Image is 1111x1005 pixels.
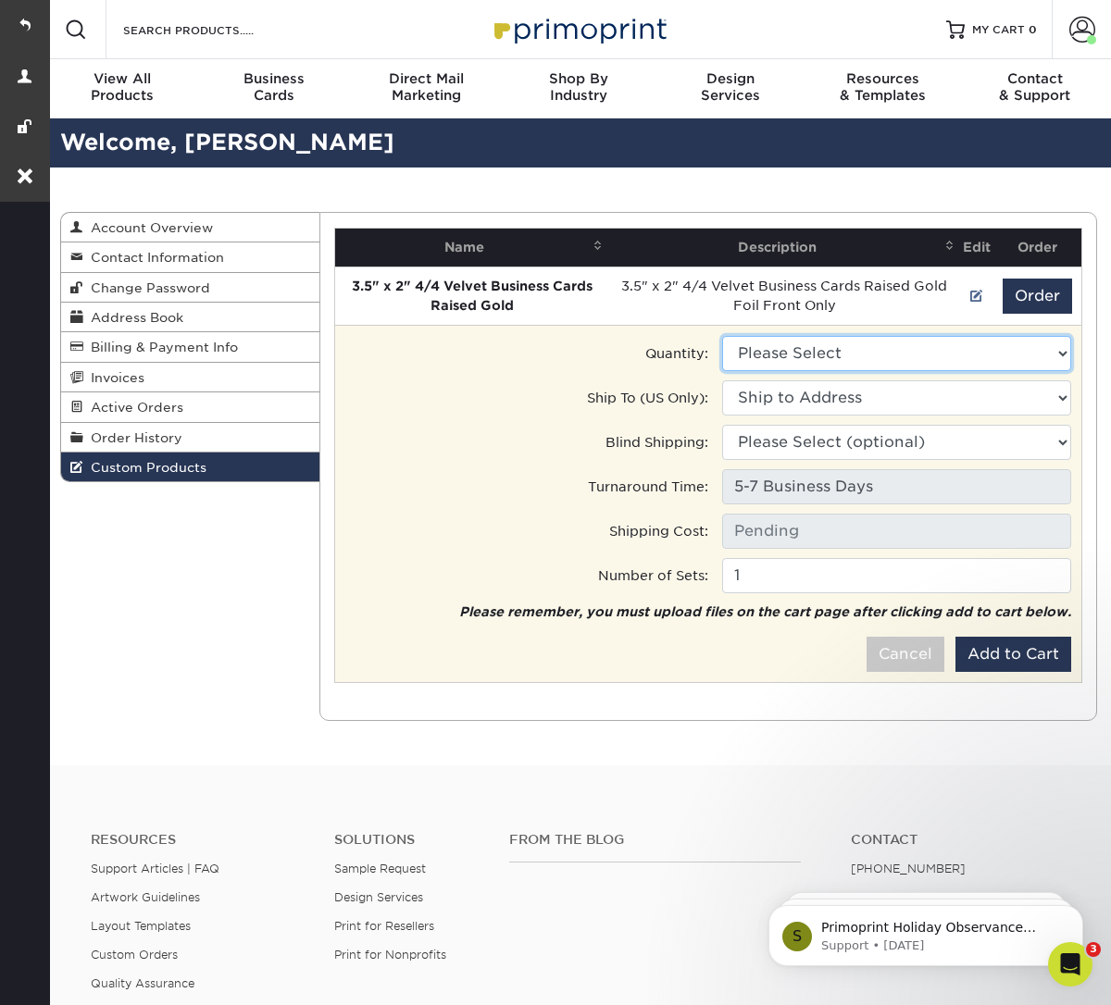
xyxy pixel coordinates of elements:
span: Business [198,70,350,87]
label: Number of Sets: [598,565,708,585]
span: Contact Information [83,250,224,265]
span: 3 [1086,942,1101,957]
h4: Resources [91,832,306,848]
a: Quality Assurance [91,976,194,990]
label: Shipping Cost: [609,521,708,540]
span: MY CART [972,22,1025,38]
div: Services [655,70,806,104]
div: Marketing [351,70,503,104]
td: 3.5" x 2" 4/4 Velvet Business Cards Raised Gold Foil Front Only [608,267,960,325]
a: Address Book [61,303,319,332]
span: Direct Mail [351,70,503,87]
span: Account Overview [83,220,213,235]
a: Shop ByIndustry [503,59,655,118]
a: Support Articles | FAQ [91,862,219,875]
span: Shop By [503,70,655,87]
a: Order History [61,423,319,453]
span: Design [655,70,806,87]
em: Please remember, you must upload files on the cart page after clicking add to cart below. [459,604,1071,619]
a: Layout Templates [91,919,191,933]
label: Turnaround Time: [588,477,708,496]
a: BusinessCards [198,59,350,118]
a: Print for Resellers [334,919,434,933]
th: Name [335,229,608,267]
button: Order [1003,279,1072,314]
span: View All [46,70,198,87]
a: Resources& Templates [806,59,958,118]
span: Billing & Payment Info [83,340,238,354]
h4: Solutions [334,832,481,848]
a: Custom Products [61,453,319,481]
a: Account Overview [61,213,319,242]
div: & Support [959,70,1111,104]
button: Cancel [867,637,944,672]
span: 0 [1029,23,1037,36]
th: Description [608,229,960,267]
th: Order [993,229,1081,267]
p: Message from Support, sent 16w ago [81,71,319,88]
span: Change Password [83,280,210,295]
div: & Templates [806,70,958,104]
a: Contact Information [61,242,319,272]
a: View AllProducts [46,59,198,118]
a: Direct MailMarketing [351,59,503,118]
span: Contact [959,70,1111,87]
iframe: Intercom notifications message [741,866,1111,996]
h4: From the Blog [509,832,801,848]
a: Invoices [61,363,319,392]
iframe: Intercom live chat [1048,942,1092,986]
strong: 3.5" x 2" 4/4 Velvet Business Cards Raised Gold [352,279,593,313]
input: SEARCH PRODUCTS..... [121,19,302,41]
h2: Welcome, [PERSON_NAME] [46,126,1111,160]
span: Active Orders [83,400,183,415]
span: Order History [83,430,182,445]
th: Edit [960,229,993,267]
a: Billing & Payment Info [61,332,319,362]
a: Print for Nonprofits [334,948,446,962]
label: Ship To (US Only): [587,388,708,407]
div: Cards [198,70,350,104]
span: Custom Products [83,460,206,475]
a: Design Services [334,890,423,904]
a: [PHONE_NUMBER] [851,862,966,875]
img: Primoprint [486,9,671,49]
label: Blind Shipping: [605,432,708,452]
a: Artwork Guidelines [91,890,200,904]
div: Products [46,70,198,104]
div: Industry [503,70,655,104]
input: Pending [722,514,1071,549]
a: Sample Request [334,862,426,875]
button: Add to Cart [955,637,1071,672]
a: Contact& Support [959,59,1111,118]
span: Address Book [83,310,183,325]
a: Active Orders [61,392,319,422]
a: Contact [851,832,1067,848]
a: Change Password [61,273,319,303]
label: Quantity: [645,343,708,363]
span: Invoices [83,370,144,385]
span: Primoprint Holiday Observance Please note that our customer service department will be closed [DA... [81,54,313,290]
span: Resources [806,70,958,87]
a: DesignServices [655,59,806,118]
